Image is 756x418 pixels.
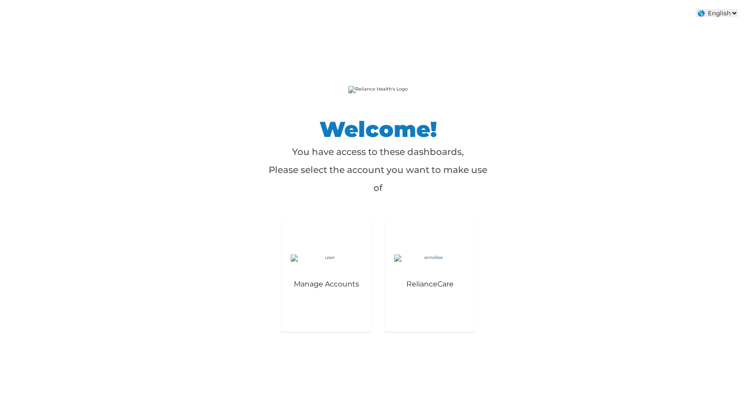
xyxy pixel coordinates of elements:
[348,86,408,93] img: Reliance Health's Logo
[265,116,490,143] h1: Welcome!
[291,254,362,262] img: user
[394,254,465,262] img: enrollee
[394,280,465,288] p: RelianceCare
[265,143,490,197] p: You have access to these dashboards, Please select the account you want to make use of
[291,280,362,288] p: Manage Accounts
